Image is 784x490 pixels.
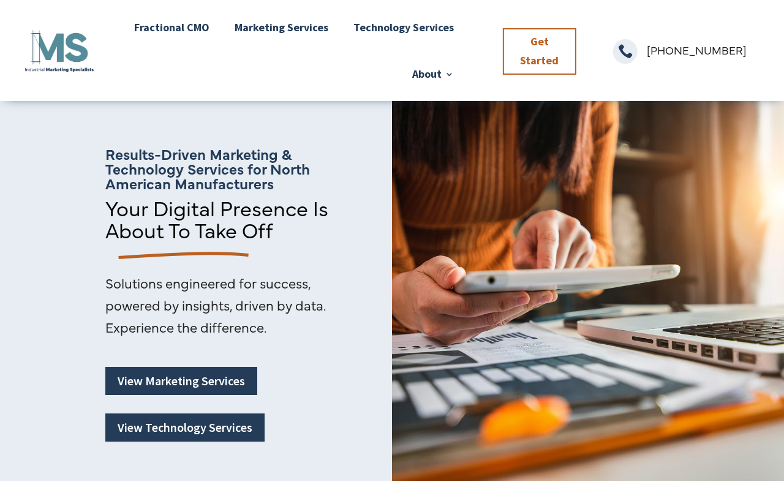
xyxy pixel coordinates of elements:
img: underline [105,241,254,272]
a: Get Started [502,28,576,75]
span:  [613,39,638,64]
p: [PHONE_NUMBER] [647,39,761,61]
a: View Technology Services [105,413,265,442]
h5: Results-Driven Marketing & Technology Services for North American Manufacturers [105,146,331,197]
a: View Marketing Services [105,367,257,395]
a: About [412,51,454,97]
a: Technology Services [353,4,454,51]
p: Your Digital Presence Is About To Take Off [105,197,331,241]
a: Marketing Services [235,4,328,51]
p: Solutions engineered for success, powered by insights, driven by data. Experience the difference. [105,272,325,338]
a: Fractional CMO [134,4,209,51]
